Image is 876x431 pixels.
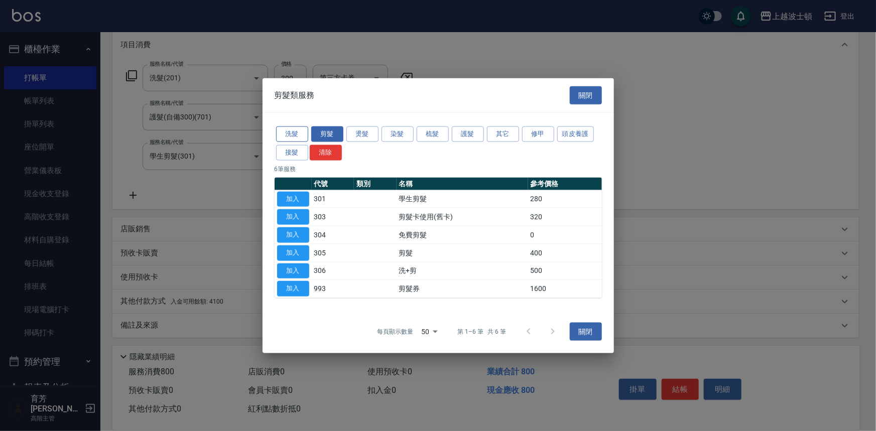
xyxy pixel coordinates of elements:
[275,90,315,100] span: 剪髮類服務
[397,262,528,280] td: 洗+剪
[277,209,309,225] button: 加入
[276,126,308,142] button: 洗髮
[457,327,506,336] p: 第 1–6 筆 共 6 筆
[528,190,602,208] td: 280
[312,279,354,298] td: 993
[277,245,309,260] button: 加入
[346,126,379,142] button: 燙髮
[312,190,354,208] td: 301
[397,226,528,244] td: 免費剪髮
[528,279,602,298] td: 1600
[277,263,309,278] button: 加入
[557,126,594,142] button: 頭皮養護
[528,262,602,280] td: 500
[528,244,602,262] td: 400
[312,208,354,226] td: 303
[397,279,528,298] td: 剪髮券
[452,126,484,142] button: 護髮
[312,226,354,244] td: 304
[397,244,528,262] td: 剪髮
[312,177,354,190] th: 代號
[397,208,528,226] td: 剪髮卡使用(舊卡)
[311,126,343,142] button: 剪髮
[382,126,414,142] button: 染髮
[277,191,309,207] button: 加入
[487,126,519,142] button: 其它
[310,145,342,160] button: 清除
[276,145,308,160] button: 接髮
[522,126,554,142] button: 修甲
[528,226,602,244] td: 0
[312,244,354,262] td: 305
[417,126,449,142] button: 梳髮
[377,327,413,336] p: 每頁顯示數量
[570,86,602,104] button: 關閉
[275,164,602,173] p: 6 筆服務
[570,323,602,341] button: 關閉
[312,262,354,280] td: 306
[277,227,309,243] button: 加入
[528,177,602,190] th: 參考價格
[277,281,309,297] button: 加入
[397,177,528,190] th: 名稱
[354,177,397,190] th: 類別
[397,190,528,208] td: 學生剪髮
[528,208,602,226] td: 320
[417,318,441,345] div: 50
